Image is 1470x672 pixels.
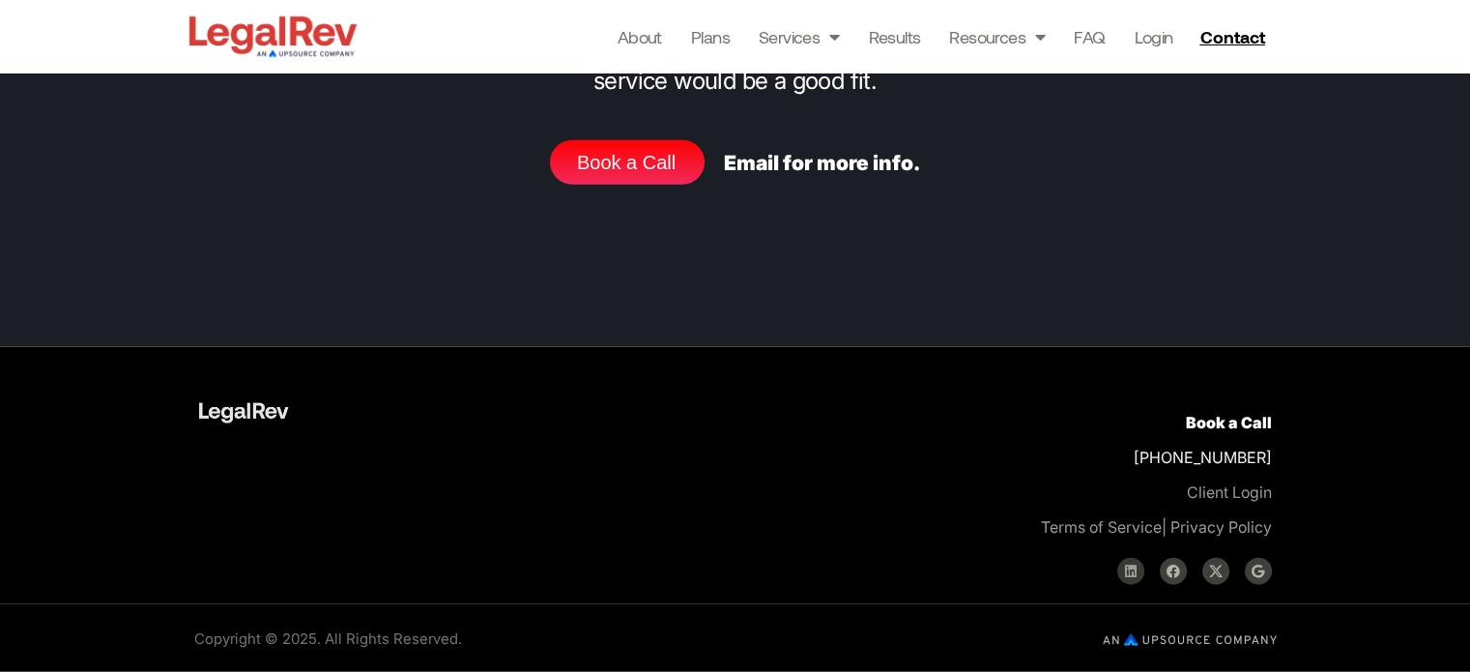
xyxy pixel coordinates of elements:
[1199,28,1264,45] span: Contact
[1187,482,1272,502] a: Client Login
[550,140,705,185] a: Book a Call
[1170,517,1272,537] a: Privacy Policy
[759,23,840,50] a: Services
[1186,413,1272,432] a: Book a Call
[760,405,1272,544] p: [PHONE_NUMBER]
[1074,23,1105,50] a: FAQ
[1041,517,1167,537] span: |
[1134,23,1172,50] a: Login
[724,151,920,175] a: Email for more info.
[1192,21,1277,52] a: Contact
[868,23,920,50] a: Results
[618,23,1173,50] nav: Menu
[949,23,1045,50] a: Resources
[691,23,730,50] a: Plans
[194,629,462,648] span: Copyright © 2025. All Rights Reserved.
[1041,517,1162,537] a: Terms of Service
[618,23,662,50] a: About
[577,153,676,172] span: Book a Call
